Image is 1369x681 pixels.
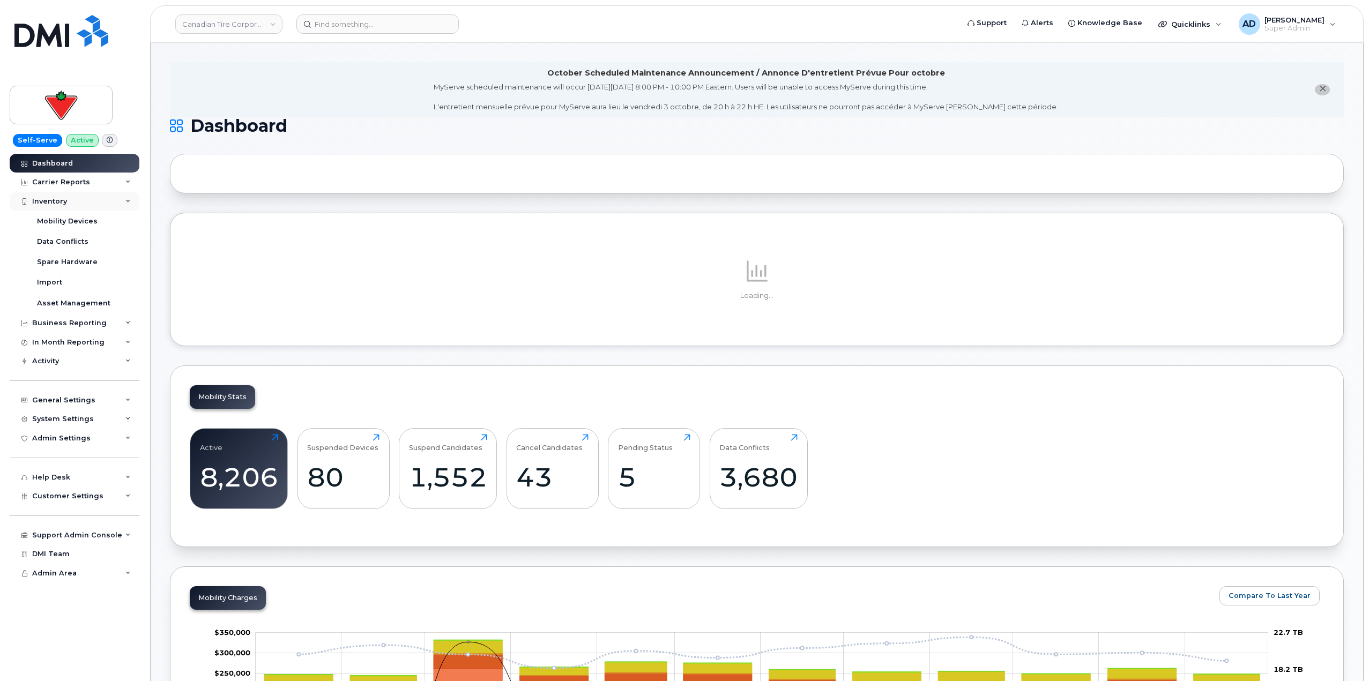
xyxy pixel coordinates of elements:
[1315,84,1330,95] button: close notification
[719,434,770,452] div: Data Conflicts
[214,648,250,657] tspan: $300,000
[409,434,487,503] a: Suspend Candidates1,552
[214,628,250,637] tspan: $350,000
[547,68,945,79] div: October Scheduled Maintenance Announcement / Annonce D'entretient Prévue Pour octobre
[719,461,798,493] div: 3,680
[1274,628,1303,637] tspan: 22.7 TB
[214,669,250,677] tspan: $250,000
[214,648,250,657] g: $0
[214,669,250,677] g: $0
[719,434,798,503] a: Data Conflicts3,680
[409,461,487,493] div: 1,552
[516,461,589,493] div: 43
[434,82,1058,112] div: MyServe scheduled maintenance will occur [DATE][DATE] 8:00 PM - 10:00 PM Eastern. Users will be u...
[516,434,583,452] div: Cancel Candidates
[190,118,287,134] span: Dashboard
[618,434,673,452] div: Pending Status
[1229,590,1311,601] span: Compare To Last Year
[1274,665,1303,673] tspan: 18.2 TB
[516,434,589,503] a: Cancel Candidates43
[307,434,380,503] a: Suspended Devices80
[200,434,278,503] a: Active8,206
[190,291,1324,301] p: Loading...
[200,461,278,493] div: 8,206
[1219,586,1320,605] button: Compare To Last Year
[200,434,222,452] div: Active
[618,461,690,493] div: 5
[214,628,250,637] g: $0
[307,461,380,493] div: 80
[307,434,378,452] div: Suspended Devices
[618,434,690,503] a: Pending Status5
[409,434,482,452] div: Suspend Candidates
